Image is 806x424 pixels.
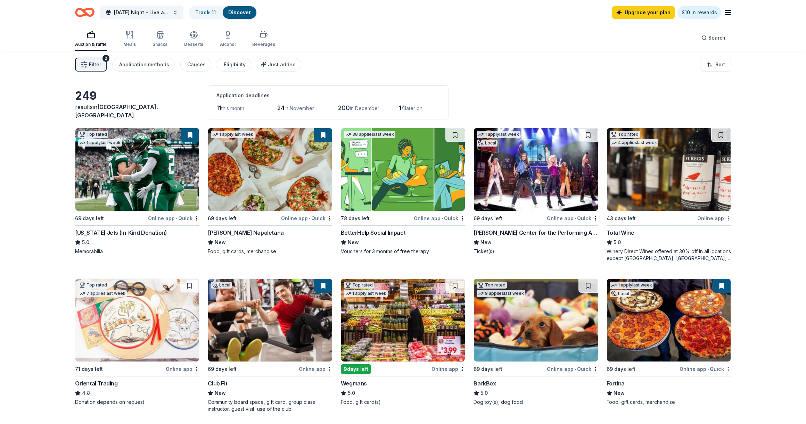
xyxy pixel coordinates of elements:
[75,58,107,72] button: Filter2
[75,103,158,119] span: in
[153,42,167,47] div: Snacks
[474,128,598,255] a: Image for Tilles Center for the Performing Arts1 applylast weekLocal69 days leftOnline app•Quick[...
[614,389,625,397] span: New
[75,89,199,103] div: 249
[614,238,621,247] span: 5.0
[208,128,332,255] a: Image for Frank Pepe Pizzeria Napoletana1 applylast week69 days leftOnline app•Quick[PERSON_NAME]...
[252,28,275,51] button: Beverages
[216,104,221,111] span: 11
[474,278,598,406] a: Image for BarkBoxTop rated9 applieslast week69 days leftOnline app•QuickBarkBox5.0Dog toy(s), dog...
[341,279,465,361] img: Image for Wegmans
[575,366,576,372] span: •
[680,365,731,373] div: Online app Quick
[607,128,731,262] a: Image for Total WineTop rated4 applieslast week43 days leftOnline appTotal Wine5.0Winery Direct W...
[281,214,332,223] div: Online app Quick
[477,282,507,289] div: Top rated
[208,228,283,237] div: [PERSON_NAME] Napoletana
[277,104,285,111] span: 24
[89,60,101,69] span: Filter
[477,290,525,297] div: 9 applies last week
[176,216,177,221] span: •
[75,379,118,388] div: Oriental Trading
[474,128,598,211] img: Image for Tilles Center for the Performing Arts
[477,131,520,138] div: 1 apply last week
[474,379,496,388] div: BarkBox
[607,228,634,237] div: Total Wine
[153,28,167,51] button: Snacks
[348,238,359,247] span: New
[208,128,332,211] img: Image for Frank Pepe Pizzeria Napoletana
[215,238,226,247] span: New
[180,58,211,72] button: Causes
[442,216,443,221] span: •
[405,105,426,111] span: later on...
[474,279,598,361] img: Image for BarkBox
[575,216,576,221] span: •
[348,389,355,397] span: 5.0
[102,55,109,62] div: 2
[285,105,314,111] span: in November
[187,60,206,69] div: Causes
[607,279,731,361] img: Image for Fortina
[78,282,108,289] div: Top rated
[75,399,199,406] div: Donation depends on request
[75,4,94,20] a: Home
[82,238,89,247] span: 5.0
[220,42,236,47] div: Alcohol
[612,6,675,19] a: Upgrade your plan
[708,34,725,42] span: Search
[268,61,296,67] span: Just added
[344,282,374,289] div: Top rated
[607,365,635,373] div: 69 days left
[75,103,158,119] span: [GEOGRAPHIC_DATA], [GEOGRAPHIC_DATA]
[431,365,465,373] div: Online app
[697,214,731,223] div: Online app
[547,365,598,373] div: Online app Quick
[707,366,709,372] span: •
[184,28,203,51] button: Desserts
[610,290,631,297] div: Local
[215,389,226,397] span: New
[75,248,199,255] div: Memorabilia
[474,214,502,223] div: 69 days left
[78,139,122,147] div: 1 apply last week
[715,60,725,69] span: Sort
[341,128,465,211] img: Image for BetterHelp Social Impact
[610,139,658,147] div: 4 applies last week
[78,131,108,138] div: Top rated
[166,365,199,373] div: Online app
[114,8,170,17] span: [DATE] Night - Live at the Library!
[607,128,731,211] img: Image for Total Wine
[344,131,395,138] div: 38 applies last week
[217,58,251,72] button: Eligibility
[100,6,183,19] button: [DATE] Night - Live at the Library!
[338,104,350,111] span: 200
[208,278,332,413] a: Image for Club FitLocal69 days leftOnline appClub FitNewCommunity board space, gift card, group c...
[119,60,169,69] div: Application methods
[75,128,199,255] a: Image for New York Jets (In-Kind Donation)Top rated1 applylast week69 days leftOnline app•Quick[U...
[480,389,488,397] span: 5.0
[257,58,301,72] button: Just added
[341,214,370,223] div: 78 days left
[477,140,497,147] div: Local
[148,214,199,223] div: Online app Quick
[208,214,237,223] div: 69 days left
[75,103,199,119] div: results
[208,365,237,373] div: 69 days left
[341,364,371,374] div: 9 days left
[216,91,440,100] div: Application deadlines
[701,58,731,72] button: Sort
[123,42,136,47] div: Meals
[677,6,721,19] a: $10 in rewards
[341,278,465,406] a: Image for WegmansTop rated1 applylast week9days leftOnline appWegmans5.0Food, gift card(s)
[208,279,332,361] img: Image for Club Fit
[228,9,251,15] a: Discover
[341,248,465,255] div: Vouchers for 3 months of free therapy
[123,28,136,51] button: Meals
[75,279,199,361] img: Image for Oriental Trading
[607,278,731,406] a: Image for Fortina1 applylast weekLocal69 days leftOnline app•QuickFortinaNewFood, gift cards, mer...
[696,31,731,45] button: Search
[75,228,167,237] div: [US_STATE] Jets (In-Kind Donation)
[78,290,127,297] div: 7 applies last week
[221,105,244,111] span: this month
